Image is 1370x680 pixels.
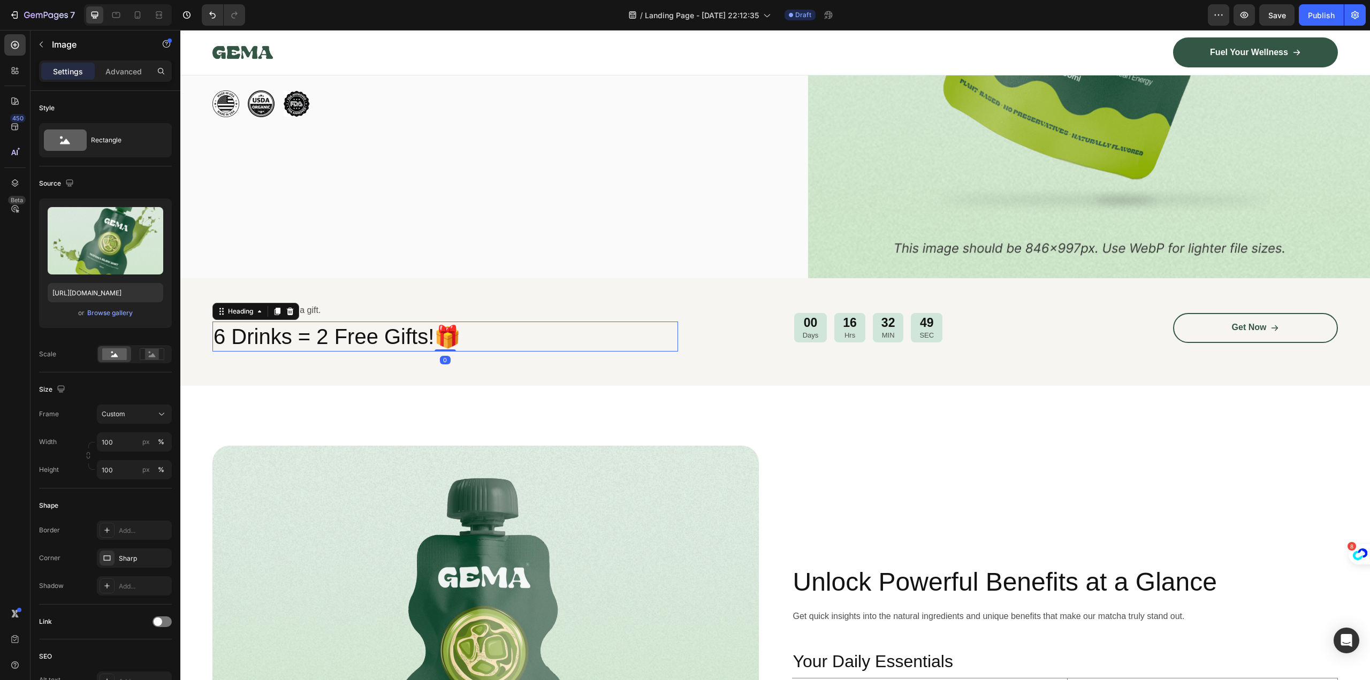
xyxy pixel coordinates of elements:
[39,409,59,419] label: Frame
[97,432,172,452] input: px%
[663,301,676,310] p: Hrs
[48,283,163,302] input: https://example.com/image.jpg
[739,285,753,301] div: 49
[622,285,638,301] div: 00
[1268,11,1286,20] span: Save
[202,4,245,26] div: Undo/Redo
[102,409,125,419] span: Custom
[39,525,60,535] div: Border
[622,301,638,310] p: Days
[39,652,52,661] div: SEO
[78,307,85,319] span: or
[739,301,753,310] p: SEC
[8,196,26,204] div: Beta
[119,554,169,563] div: Sharp
[39,383,67,397] div: Size
[39,349,56,359] div: Scale
[640,10,643,21] span: /
[612,620,1158,644] h2: Your Daily Essentials
[39,465,59,475] label: Height
[701,301,715,310] p: MIN
[87,308,133,318] button: Browse gallery
[142,465,150,475] div: px
[1259,4,1295,26] button: Save
[39,437,57,447] label: Width
[10,114,26,123] div: 450
[155,463,168,476] button: px
[613,580,1157,593] p: Get quick insights into the natural ingredients and unique benefits that make our matcha truly st...
[1052,292,1086,303] p: Get Now
[180,30,1370,680] iframe: Design area
[158,437,164,447] div: %
[645,10,759,21] span: Landing Page - [DATE] 22:12:35
[53,66,83,77] p: Settings
[663,285,676,301] div: 16
[4,4,80,26] button: 7
[39,553,60,563] div: Corner
[91,128,156,152] div: Rectangle
[119,582,169,591] div: Add...
[48,207,163,274] img: preview-image
[140,435,153,448] button: %
[1308,10,1335,21] div: Publish
[140,463,153,476] button: %
[260,326,270,334] div: 0
[795,10,811,20] span: Draft
[142,437,150,447] div: px
[39,581,64,591] div: Shadow
[39,501,58,510] div: Shape
[1299,4,1344,26] button: Publish
[119,526,169,536] div: Add...
[52,38,143,51] p: Image
[1334,628,1359,653] div: Open Intercom Messenger
[155,435,168,448] button: px
[158,465,164,475] div: %
[105,66,142,77] p: Advanced
[39,617,52,626] div: Link
[39,177,76,191] div: Source
[39,103,55,113] div: Style
[97,460,172,479] input: px%
[97,404,172,424] button: Custom
[993,283,1158,313] a: Get Now
[70,9,75,21] p: 7
[612,534,1158,570] h2: Unlock Powerful Benefits at a Glance
[701,285,715,301] div: 32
